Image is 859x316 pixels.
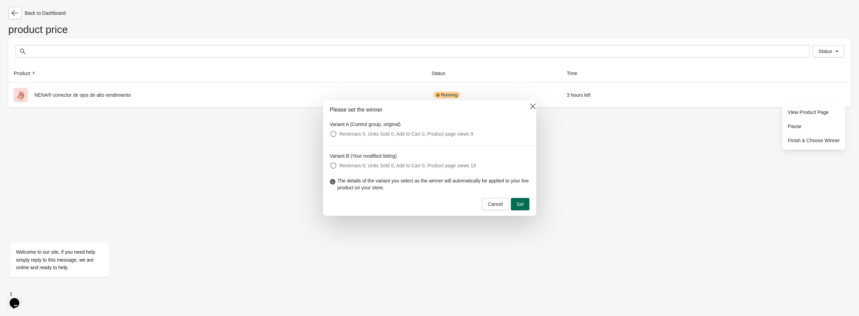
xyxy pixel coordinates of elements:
legend: Variant A (Control group, original) [330,121,401,128]
button: Set [511,198,529,210]
span: Set [516,201,524,207]
iframe: chat widget [7,204,131,285]
iframe: chat widget [7,288,29,309]
div: The details of the variant you select as the winner will automatically be applied to your live pr... [323,177,536,198]
span: Cancel [488,201,503,207]
span: Revenues 0, Units Sold 0, Add to Cart 0, Product page views 9 [340,130,473,137]
button: Cancel [482,198,509,210]
legend: Variant B (Your modified listing) [330,152,397,159]
span: Revenues 0, Units Sold 0, Add to Cart 0, Product page views 19 [340,162,476,169]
